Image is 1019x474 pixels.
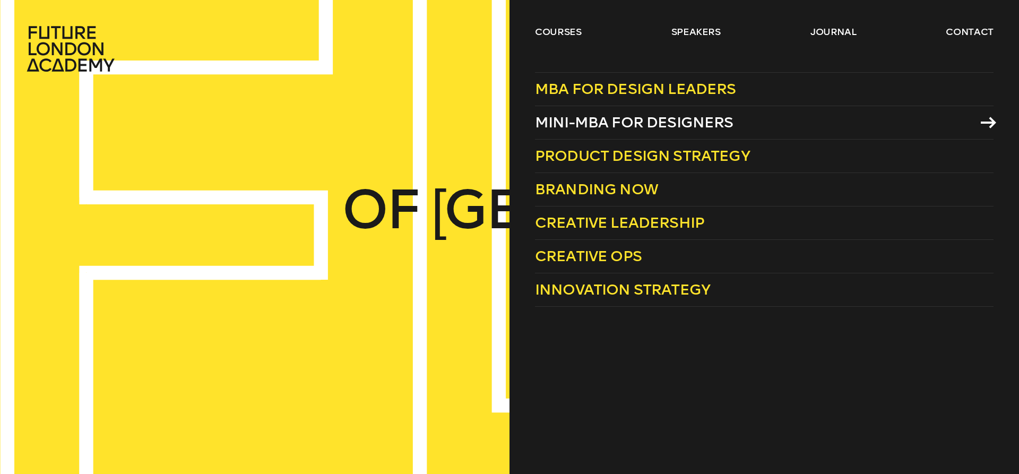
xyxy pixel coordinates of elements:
span: Creative Leadership [535,214,704,231]
a: Mini-MBA for Designers [535,106,994,140]
span: Creative Ops [535,247,642,265]
span: MBA for Design Leaders [535,80,736,98]
a: Creative Leadership [535,206,994,240]
a: Product Design Strategy [535,140,994,173]
a: Creative Ops [535,240,994,273]
a: MBA for Design Leaders [535,72,994,106]
span: Mini-MBA for Designers [535,114,733,131]
a: Branding Now [535,173,994,206]
span: Product Design Strategy [535,147,750,165]
span: Branding Now [535,180,658,198]
a: contact [946,25,994,38]
a: journal [810,25,857,38]
a: speakers [671,25,721,38]
span: Innovation Strategy [535,281,710,298]
a: courses [535,25,582,38]
a: Innovation Strategy [535,273,994,307]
